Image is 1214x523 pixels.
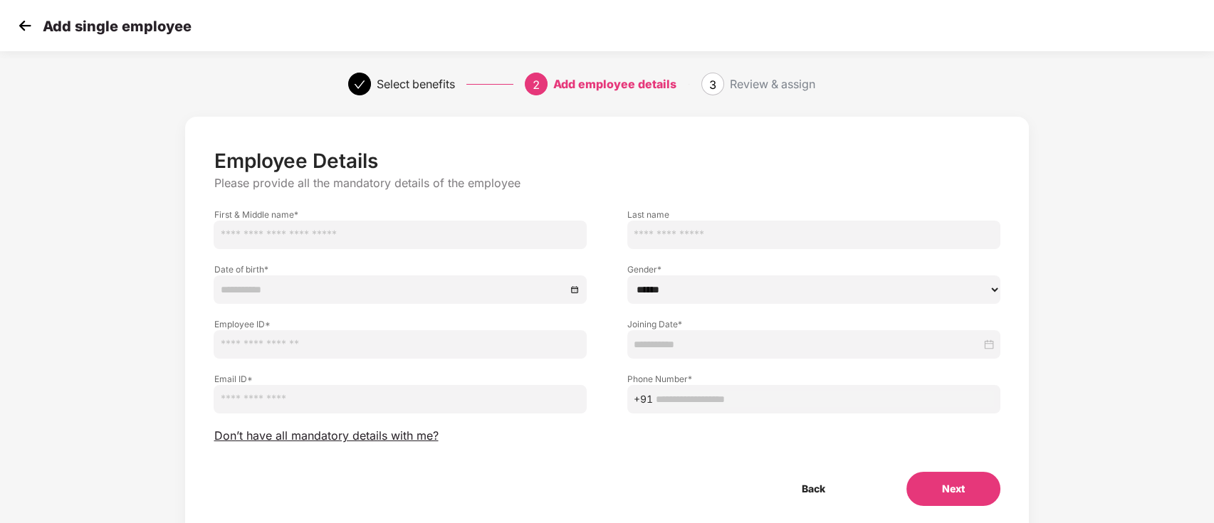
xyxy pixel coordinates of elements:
[214,208,587,221] label: First & Middle name
[634,391,653,407] span: +91
[627,208,1000,221] label: Last name
[214,263,587,275] label: Date of birth
[14,15,36,36] img: svg+xml;base64,PHN2ZyB4bWxucz0iaHR0cDovL3d3dy53My5vcmcvMjAwMC9zdmciIHdpZHRoPSIzMCIgaGVpZ2h0PSIzMC...
[214,318,587,330] label: Employee ID
[43,18,192,35] p: Add single employee
[377,73,455,95] div: Select benefits
[627,373,1000,385] label: Phone Number
[730,73,815,95] div: Review & assign
[214,176,1000,191] p: Please provide all the mandatory details of the employee
[214,373,587,385] label: Email ID
[354,79,365,90] span: check
[214,428,438,443] span: Don’t have all mandatory details with me?
[533,78,540,92] span: 2
[214,149,1000,173] p: Employee Details
[766,472,861,506] button: Back
[709,78,716,92] span: 3
[553,73,676,95] div: Add employee details
[627,318,1000,330] label: Joining Date
[627,263,1000,275] label: Gender
[906,472,1000,506] button: Next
